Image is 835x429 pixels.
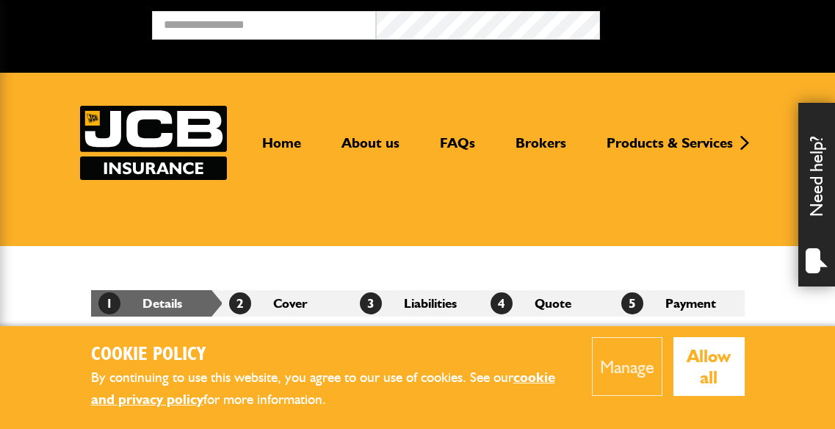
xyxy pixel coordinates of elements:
[229,292,251,314] span: 2
[673,337,745,396] button: Allow all
[80,106,227,180] img: JCB Insurance Services logo
[80,106,227,180] a: JCB Insurance Services
[360,292,382,314] span: 3
[98,292,120,314] span: 1
[429,134,486,164] a: FAQs
[798,103,835,286] div: Need help?
[483,290,614,317] li: Quote
[91,290,222,317] li: Details
[596,134,744,164] a: Products & Services
[621,292,643,314] span: 5
[91,367,571,411] p: By continuing to use this website, you agree to our use of cookies. See our for more information.
[600,11,824,34] button: Broker Login
[592,337,662,396] button: Manage
[330,134,411,164] a: About us
[91,344,571,367] h2: Cookie Policy
[353,290,483,317] li: Liabilities
[505,134,577,164] a: Brokers
[222,290,353,317] li: Cover
[251,134,312,164] a: Home
[491,292,513,314] span: 4
[614,290,745,317] li: Payment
